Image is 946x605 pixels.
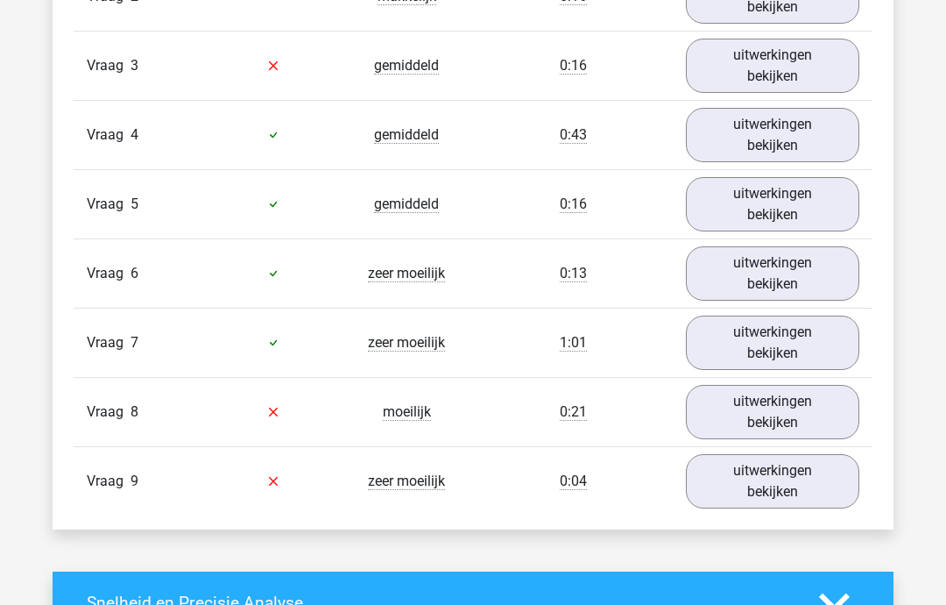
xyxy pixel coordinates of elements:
[686,316,859,370] a: uitwerkingen bekijken
[87,332,131,353] span: Vraag
[87,194,131,215] span: Vraag
[560,473,587,490] span: 0:04
[560,403,587,421] span: 0:21
[131,334,138,351] span: 7
[131,473,138,489] span: 9
[87,263,131,284] span: Vraag
[87,125,131,146] span: Vraag
[368,265,445,282] span: zeer moeilijk
[131,196,138,212] span: 5
[87,471,131,492] span: Vraag
[686,177,859,231] a: uitwerkingen bekijken
[368,334,445,352] span: zeer moeilijk
[686,454,859,509] a: uitwerkingen bekijken
[131,265,138,281] span: 6
[87,402,131,423] span: Vraag
[560,196,587,213] span: 0:16
[368,473,445,490] span: zeer moeilijk
[131,126,138,143] span: 4
[686,385,859,439] a: uitwerkingen bekijken
[686,246,859,301] a: uitwerkingen bekijken
[383,403,431,421] span: moeilijk
[131,57,138,74] span: 3
[87,55,131,76] span: Vraag
[374,126,439,144] span: gemiddeld
[686,108,859,162] a: uitwerkingen bekijken
[686,39,859,93] a: uitwerkingen bekijken
[131,403,138,420] span: 8
[374,196,439,213] span: gemiddeld
[560,126,587,144] span: 0:43
[560,334,587,352] span: 1:01
[374,57,439,75] span: gemiddeld
[560,265,587,282] span: 0:13
[560,57,587,75] span: 0:16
